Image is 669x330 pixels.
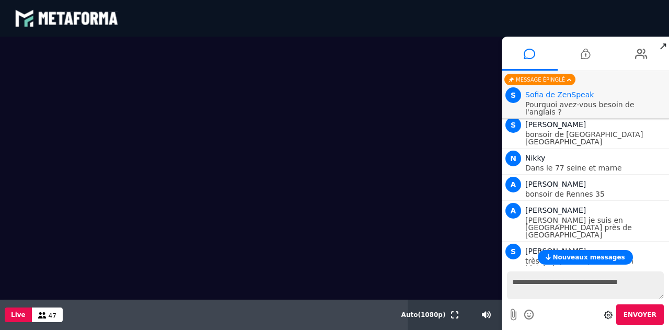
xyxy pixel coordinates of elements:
[505,244,521,259] span: S
[505,203,521,219] span: A
[657,37,669,55] span: ↗
[525,217,666,238] p: [PERSON_NAME] je suis en [GEOGRAPHIC_DATA] près de [GEOGRAPHIC_DATA]
[505,117,521,133] span: S
[525,247,586,255] span: [PERSON_NAME]
[552,254,625,261] span: Nouveaux messages
[525,154,545,162] span: Nikky
[5,308,32,322] button: Live
[525,164,666,172] p: Dans le 77 seine et marne
[399,300,448,330] button: Auto(1080p)
[525,120,586,129] span: [PERSON_NAME]
[525,180,586,188] span: [PERSON_NAME]
[525,206,586,214] span: [PERSON_NAME]
[505,177,521,192] span: A
[525,90,594,99] span: Modérateur
[525,190,666,198] p: bonsoir de Rennes 35
[525,257,666,272] p: très bien pour la pronociation blotzheim
[49,312,56,320] span: 47
[505,151,521,166] span: N
[525,131,666,145] p: bonsoir de [GEOGRAPHIC_DATA] [GEOGRAPHIC_DATA]
[505,87,521,103] span: S
[538,250,632,265] button: Nouveaux messages
[525,101,666,116] p: Pourquoi avez-vous besoin de l'anglais ?
[624,311,656,318] span: Envoyer
[504,74,575,85] div: Message épinglé
[616,304,664,325] button: Envoyer
[401,311,446,318] span: Auto ( 1080 p)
